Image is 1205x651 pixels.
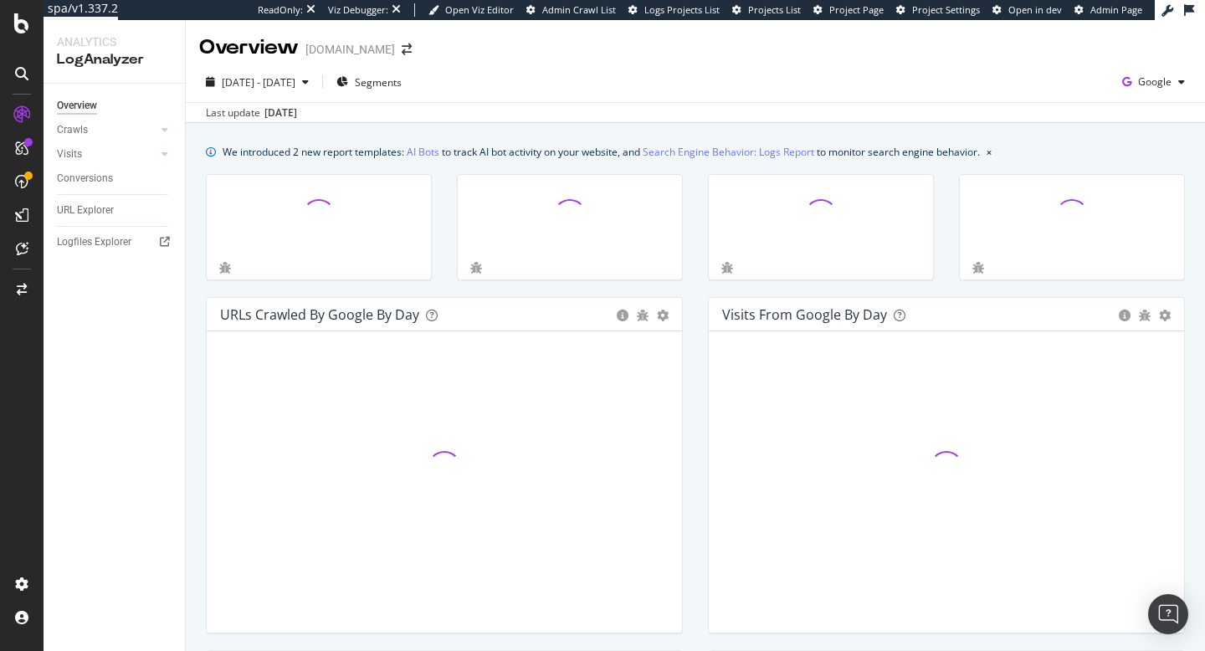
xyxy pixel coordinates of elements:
a: Project Settings [896,3,980,17]
div: bug [470,262,482,274]
div: bug [1139,310,1151,321]
span: Logs Projects List [644,3,720,16]
a: URL Explorer [57,202,173,219]
div: circle-info [617,310,628,321]
div: bug [972,262,984,274]
button: [DATE] - [DATE] [199,69,315,95]
a: Logs Projects List [628,3,720,17]
div: Analytics [57,33,172,50]
a: Admin Page [1074,3,1142,17]
div: Viz Debugger: [328,3,388,17]
a: Projects List [732,3,801,17]
span: Google [1138,74,1172,89]
a: Crawls [57,121,156,139]
div: Logfiles Explorer [57,233,131,251]
div: Visits from Google by day [722,306,887,323]
a: Visits [57,146,156,163]
div: LogAnalyzer [57,50,172,69]
div: bug [219,262,231,274]
a: Overview [57,97,173,115]
span: [DATE] - [DATE] [222,75,295,90]
div: Crawls [57,121,88,139]
div: Open Intercom Messenger [1148,594,1188,634]
span: Open Viz Editor [445,3,514,16]
div: URL Explorer [57,202,114,219]
div: info banner [206,143,1185,161]
span: Projects List [748,3,801,16]
div: [DATE] [264,105,297,120]
a: Logfiles Explorer [57,233,173,251]
a: AI Bots [407,143,439,161]
span: Segments [355,75,402,90]
div: [DOMAIN_NAME] [305,41,395,58]
div: Conversions [57,170,113,187]
span: Admin Crawl List [542,3,616,16]
div: bug [721,262,733,274]
div: arrow-right-arrow-left [402,44,412,55]
div: Visits [57,146,82,163]
div: Last update [206,105,297,120]
div: We introduced 2 new report templates: to track AI bot activity on your website, and to monitor se... [223,143,980,161]
span: Admin Page [1090,3,1142,16]
span: Project Settings [912,3,980,16]
a: Open in dev [992,3,1062,17]
button: Google [1115,69,1192,95]
div: URLs Crawled by Google by day [220,306,419,323]
a: Conversions [57,170,173,187]
span: Open in dev [1008,3,1062,16]
div: gear [657,310,669,321]
a: Open Viz Editor [428,3,514,17]
div: Overview [57,97,97,115]
div: ReadOnly: [258,3,303,17]
div: gear [1159,310,1171,321]
button: Segments [330,69,408,95]
div: circle-info [1119,310,1131,321]
a: Project Page [813,3,884,17]
button: close banner [982,140,996,164]
div: bug [637,310,649,321]
a: Search Engine Behavior: Logs Report [643,143,814,161]
a: Admin Crawl List [526,3,616,17]
span: Project Page [829,3,884,16]
div: Overview [199,33,299,62]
